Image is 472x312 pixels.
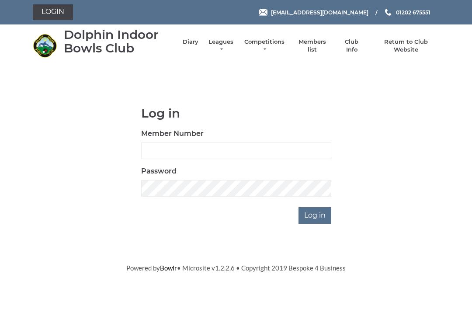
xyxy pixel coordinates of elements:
[339,38,364,54] a: Club Info
[207,38,235,54] a: Leagues
[384,8,430,17] a: Phone us 01202 675551
[396,9,430,15] span: 01202 675551
[259,8,368,17] a: Email [EMAIL_ADDRESS][DOMAIN_NAME]
[126,264,346,272] span: Powered by • Microsite v1.2.2.6 • Copyright 2019 Bespoke 4 Business
[243,38,285,54] a: Competitions
[33,4,73,20] a: Login
[33,34,57,58] img: Dolphin Indoor Bowls Club
[298,207,331,224] input: Log in
[64,28,174,55] div: Dolphin Indoor Bowls Club
[294,38,330,54] a: Members list
[385,9,391,16] img: Phone us
[141,128,204,139] label: Member Number
[160,264,177,272] a: Bowlr
[271,9,368,15] span: [EMAIL_ADDRESS][DOMAIN_NAME]
[259,9,267,16] img: Email
[183,38,198,46] a: Diary
[141,166,177,177] label: Password
[373,38,439,54] a: Return to Club Website
[141,107,331,120] h1: Log in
